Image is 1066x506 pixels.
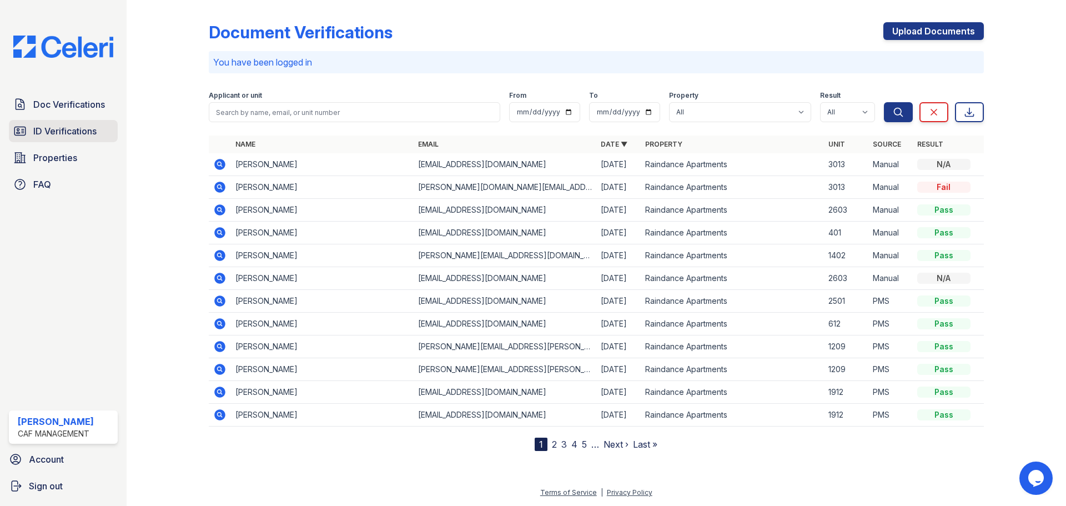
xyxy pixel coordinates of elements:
td: [DATE] [596,153,641,176]
div: Pass [917,409,971,420]
a: Terms of Service [540,488,597,497]
td: PMS [868,313,913,335]
div: | [601,488,603,497]
td: Raindance Apartments [641,290,823,313]
td: Raindance Apartments [641,335,823,358]
td: Raindance Apartments [641,153,823,176]
div: Pass [917,250,971,261]
td: Raindance Apartments [641,267,823,290]
td: Manual [868,176,913,199]
input: Search by name, email, or unit number [209,102,500,122]
td: [DATE] [596,313,641,335]
td: [PERSON_NAME] [231,267,414,290]
td: 3013 [824,176,868,199]
a: Email [418,140,439,148]
td: 1209 [824,335,868,358]
td: [DATE] [596,290,641,313]
label: To [589,91,598,100]
td: [DATE] [596,381,641,404]
td: [PERSON_NAME] [231,244,414,267]
td: [DATE] [596,176,641,199]
td: Raindance Apartments [641,222,823,244]
a: Name [235,140,255,148]
a: ID Verifications [9,120,118,142]
a: Source [873,140,901,148]
td: 1402 [824,244,868,267]
div: Pass [917,387,971,398]
a: Unit [828,140,845,148]
td: [PERSON_NAME][EMAIL_ADDRESS][DOMAIN_NAME] [414,244,596,267]
div: Pass [917,204,971,216]
td: [DATE] [596,244,641,267]
td: Raindance Apartments [641,244,823,267]
td: [PERSON_NAME] [231,290,414,313]
td: [DATE] [596,199,641,222]
td: 2501 [824,290,868,313]
p: You have been logged in [213,56,979,69]
td: 2603 [824,199,868,222]
td: [EMAIL_ADDRESS][DOMAIN_NAME] [414,404,596,427]
a: Last » [633,439,657,450]
div: Pass [917,227,971,238]
td: [DATE] [596,335,641,358]
td: PMS [868,290,913,313]
td: Manual [868,267,913,290]
td: [EMAIL_ADDRESS][DOMAIN_NAME] [414,153,596,176]
td: [PERSON_NAME] [231,222,414,244]
td: Raindance Apartments [641,176,823,199]
span: Account [29,453,64,466]
span: ID Verifications [33,124,97,138]
td: Manual [868,153,913,176]
label: Property [669,91,698,100]
div: Document Verifications [209,22,393,42]
a: Doc Verifications [9,93,118,116]
a: 5 [582,439,587,450]
td: [PERSON_NAME] [231,313,414,335]
td: 1209 [824,358,868,381]
td: Raindance Apartments [641,313,823,335]
td: 612 [824,313,868,335]
td: PMS [868,381,913,404]
div: 1 [535,438,547,451]
div: Pass [917,295,971,307]
a: 3 [561,439,567,450]
td: [PERSON_NAME] [231,358,414,381]
td: 1912 [824,381,868,404]
img: CE_Logo_Blue-a8612792a0a2168367f1c8372b55b34899dd931a85d93a1a3d3e32e68fde9ad4.png [4,36,122,58]
td: [DATE] [596,222,641,244]
td: Raindance Apartments [641,381,823,404]
a: Sign out [4,475,122,497]
td: PMS [868,358,913,381]
td: [DATE] [596,358,641,381]
div: N/A [917,273,971,284]
span: Properties [33,151,77,164]
td: [PERSON_NAME][DOMAIN_NAME][EMAIL_ADDRESS][PERSON_NAME][DOMAIN_NAME] [414,176,596,199]
a: Date ▼ [601,140,627,148]
td: Raindance Apartments [641,404,823,427]
div: Pass [917,318,971,329]
a: Upload Documents [883,22,984,40]
td: [PERSON_NAME] [231,199,414,222]
a: 2 [552,439,557,450]
td: 3013 [824,153,868,176]
td: [EMAIL_ADDRESS][DOMAIN_NAME] [414,222,596,244]
td: [DATE] [596,267,641,290]
a: Properties [9,147,118,169]
a: Property [645,140,682,148]
td: [EMAIL_ADDRESS][DOMAIN_NAME] [414,199,596,222]
td: [PERSON_NAME] [231,404,414,427]
td: [EMAIL_ADDRESS][DOMAIN_NAME] [414,290,596,313]
td: [EMAIL_ADDRESS][DOMAIN_NAME] [414,313,596,335]
div: [PERSON_NAME] [18,415,94,428]
a: 4 [571,439,577,450]
td: 1912 [824,404,868,427]
td: [PERSON_NAME][EMAIL_ADDRESS][PERSON_NAME][PERSON_NAME][DOMAIN_NAME] [414,358,596,381]
span: Doc Verifications [33,98,105,111]
div: Pass [917,341,971,352]
a: Account [4,448,122,470]
a: Next › [604,439,628,450]
div: N/A [917,159,971,170]
td: Manual [868,222,913,244]
td: [EMAIL_ADDRESS][DOMAIN_NAME] [414,267,596,290]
